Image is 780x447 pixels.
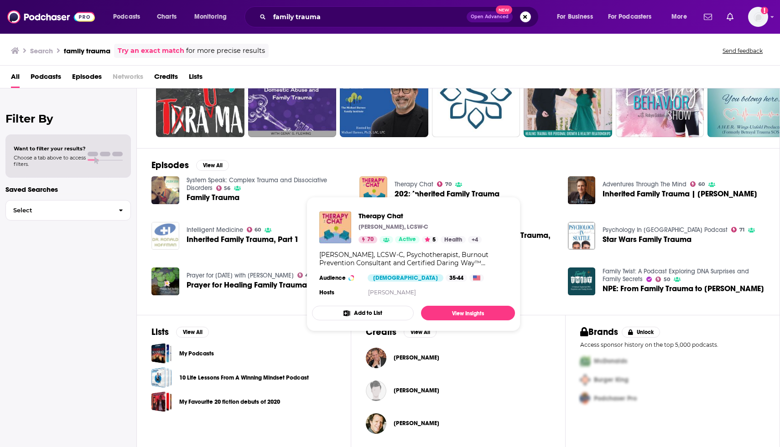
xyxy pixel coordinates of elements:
[616,49,704,137] a: 61
[187,236,299,243] a: Inherited Family Trauma, Part 1
[189,69,203,88] a: Lists
[7,8,95,26] img: Podchaser - Follow, Share and Rate Podcasts
[151,391,172,412] a: My Favourite 20 fiction debuts of 2020
[577,370,594,389] img: Second Pro Logo
[113,69,143,88] span: Networks
[366,413,386,434] img: Jack Saul
[551,10,604,24] button: open menu
[151,176,179,204] a: Family Trauma
[216,185,231,191] a: 56
[196,160,229,171] button: View All
[603,226,728,234] a: Psychology In Seattle Podcast
[107,10,152,24] button: open menu
[14,154,86,167] span: Choose a tab above to access filters.
[366,380,386,401] img: Debbie Glander
[179,349,214,359] a: My Podcasts
[748,7,768,27] span: Logged in as ereardon
[151,222,179,250] img: Inherited Family Trauma, Part 1
[594,395,637,402] span: Podchaser Pro
[30,46,53,55] h3: Search
[422,236,438,243] button: 5
[394,387,439,394] span: [PERSON_NAME]
[319,211,351,243] img: Therapy Chat
[603,236,692,243] a: Star Wars Family Trauma
[445,182,452,186] span: 70
[366,409,551,438] button: Jack SaulJack Saul
[154,69,178,88] span: Credits
[366,376,551,405] button: Debbie GlanderDebbie Glander
[603,267,749,283] a: Family Twist: A Podcast Exploring DNA Surprises and Family Secrets
[319,274,360,282] h3: Audience
[151,326,169,338] h2: Lists
[247,227,261,232] a: 60
[568,222,596,250] a: Star Wars Family Trauma
[312,306,414,320] button: Add to List
[467,11,513,22] button: Open AdvancedNew
[394,354,439,361] a: Jack Blackwell
[248,49,337,137] a: 8
[723,9,737,25] a: Show notifications dropdown
[594,376,629,384] span: Burger King
[471,15,509,19] span: Open Advanced
[394,387,439,394] a: Debbie Glander
[622,327,660,338] button: Unlock
[151,367,172,388] a: 10 Life Lessons From A Winning Mindset Podcast
[761,7,768,14] svg: Add a profile image
[151,159,189,171] h2: Episodes
[367,235,374,244] span: 70
[603,180,686,188] a: Adventures Through The Mind
[187,281,307,289] a: Prayer for Healing Family Trauma
[31,69,61,88] a: Podcasts
[359,236,377,243] a: 70
[557,10,593,23] span: For Business
[151,343,172,364] a: My Podcasts
[698,182,705,186] span: 60
[496,5,512,14] span: New
[720,47,765,55] button: Send feedback
[5,200,131,221] button: Select
[748,7,768,27] img: User Profile
[577,389,594,408] img: Third Pro Logo
[468,236,482,243] a: +4
[395,190,499,198] a: 202: Inherited Family Trauma
[690,181,705,187] a: 60
[671,10,687,23] span: More
[748,7,768,27] button: Show profile menu
[366,343,551,372] button: Jack BlackwellJack Blackwell
[580,341,765,348] p: Access sponsor history on the top 5,000 podcasts.
[5,185,131,194] p: Saved Searches
[594,357,627,365] span: McDonalds
[187,194,239,201] a: Family Trauma
[603,285,764,293] span: NPE: From Family Trauma to [PERSON_NAME]
[665,10,698,24] button: open menu
[72,69,102,88] a: Episodes
[394,420,439,427] a: Jack Saul
[151,159,229,171] a: EpisodesView All
[359,176,387,204] a: 202: Inherited Family Trauma
[441,236,466,243] a: Health
[368,289,416,296] a: [PERSON_NAME]
[421,306,515,320] a: View Insights
[437,181,452,187] a: 70
[580,326,618,338] h2: Brands
[359,223,428,231] p: [PERSON_NAME], LCSW-C
[179,373,309,383] a: 10 Life Lessons From A Winning Mindset Podcast
[368,274,443,282] div: [DEMOGRAPHIC_DATA]
[568,176,596,204] img: Inherited Family Trauma | Mark Wolynn
[655,277,670,282] a: 50
[224,186,230,190] span: 56
[151,267,179,295] img: Prayer for Healing Family Trauma
[186,46,265,56] span: for more precise results
[603,190,757,198] a: Inherited Family Trauma | Mark Wolynn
